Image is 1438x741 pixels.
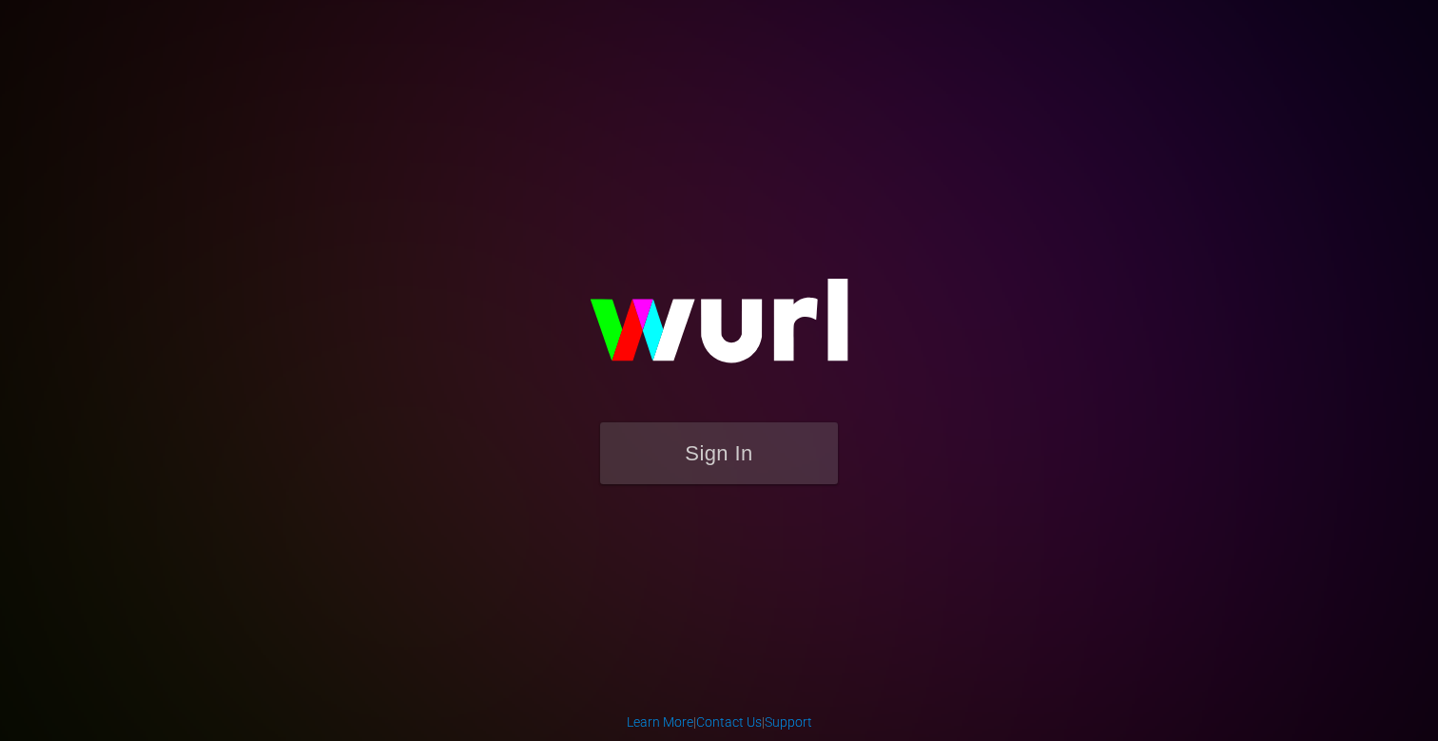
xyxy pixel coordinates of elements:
[765,714,812,730] a: Support
[627,712,812,731] div: | |
[696,714,762,730] a: Contact Us
[529,238,909,422] img: wurl-logo-on-black-223613ac3d8ba8fe6dc639794a292ebdb59501304c7dfd60c99c58986ef67473.svg
[627,714,693,730] a: Learn More
[600,422,838,484] button: Sign In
